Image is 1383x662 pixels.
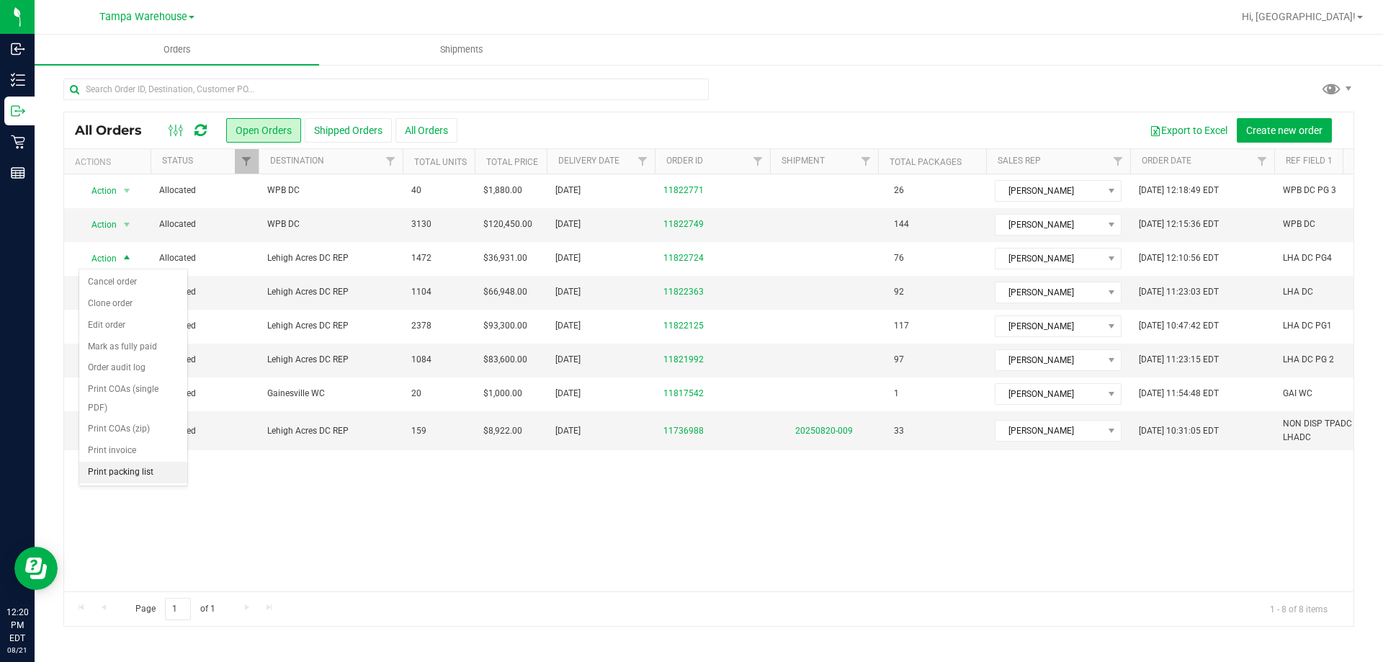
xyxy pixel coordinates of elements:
span: 117 [887,316,916,336]
span: $66,948.00 [483,285,527,299]
span: LHA DC PG 2 [1283,353,1334,367]
span: Allocated [159,285,250,299]
li: Print packing list [79,462,187,483]
span: 97 [887,349,911,370]
span: Lehigh Acres DC REP [267,285,394,299]
li: Cancel order [79,272,187,293]
span: $93,300.00 [483,319,527,333]
span: [PERSON_NAME] [995,215,1103,235]
span: LHA DC PG1 [1283,319,1332,333]
iframe: Resource center [14,547,58,590]
span: Action [79,249,117,269]
span: [PERSON_NAME] [995,316,1103,336]
span: Action [79,215,117,235]
span: [DATE] [555,424,581,438]
span: select [118,249,136,269]
span: Create new order [1246,125,1322,136]
li: Mark as fully paid [79,336,187,358]
span: Allocated [159,218,250,231]
span: Allocated [159,424,250,438]
span: 1104 [411,285,431,299]
span: 40 [411,184,421,197]
a: Destination [270,156,324,166]
span: [PERSON_NAME] [995,384,1103,404]
span: [DATE] 12:18:49 EDT [1139,184,1219,197]
button: All Orders [395,118,457,143]
a: 11822125 [663,319,704,333]
p: 12:20 PM EDT [6,606,28,645]
span: GAI WC [1283,387,1312,401]
span: 33 [887,421,911,442]
a: Filter [1106,149,1130,174]
span: 1472 [411,251,431,265]
span: 1084 [411,353,431,367]
span: NON DISP TPADC > LHADC [1283,417,1374,444]
span: [DATE] 11:23:03 EDT [1139,285,1219,299]
span: [DATE] [555,285,581,299]
span: [PERSON_NAME] [995,421,1103,441]
span: [DATE] 10:31:05 EDT [1139,424,1219,438]
span: [PERSON_NAME] [995,249,1103,269]
span: 2378 [411,319,431,333]
span: [DATE] [555,353,581,367]
span: 1 - 8 of 8 items [1258,598,1339,619]
a: 20250820-009 [795,426,853,436]
span: Shipments [421,43,503,56]
span: Page of 1 [123,598,227,620]
span: Hi, [GEOGRAPHIC_DATA]! [1242,11,1356,22]
a: Shipment [782,156,825,166]
span: $1,880.00 [483,184,522,197]
a: 11822771 [663,184,704,197]
li: Edit order [79,315,187,336]
inline-svg: Outbound [11,104,25,118]
span: WPB DC [267,218,394,231]
a: Filter [1250,149,1274,174]
a: Total Packages [890,157,962,167]
a: 11822749 [663,218,704,231]
a: 11822724 [663,251,704,265]
span: [DATE] 12:10:56 EDT [1139,251,1219,265]
a: 11822363 [663,285,704,299]
span: Allocated [159,184,250,197]
button: Shipped Orders [305,118,392,143]
span: [DATE] [555,218,581,231]
a: 11736988 [663,424,704,438]
p: 08/21 [6,645,28,656]
span: WPB DC [1283,218,1315,231]
span: WPB DC PG 3 [1283,184,1336,197]
span: 1 [887,383,906,404]
div: Actions [75,157,145,167]
a: Orders [35,35,319,65]
a: Sales Rep [998,156,1041,166]
span: [DATE] [555,387,581,401]
span: [PERSON_NAME] [995,350,1103,370]
a: Shipments [319,35,604,65]
span: Action [79,181,117,201]
span: $83,600.00 [483,353,527,367]
span: LHA DC PG4 [1283,251,1332,265]
span: 159 [411,424,426,438]
span: Tampa Warehouse [99,11,187,23]
span: 26 [887,180,911,201]
input: 1 [165,598,191,620]
span: [DATE] 12:15:36 EDT [1139,218,1219,231]
a: Delivery Date [558,156,619,166]
span: [DATE] [555,319,581,333]
inline-svg: Retail [11,135,25,149]
span: [DATE] [555,251,581,265]
span: 3130 [411,218,431,231]
span: 20 [411,387,421,401]
span: [DATE] 11:54:48 EDT [1139,387,1219,401]
span: 92 [887,282,911,303]
li: Print COAs (zip) [79,419,187,440]
button: Export to Excel [1140,118,1237,143]
span: [DATE] 11:23:15 EDT [1139,353,1219,367]
inline-svg: Reports [11,166,25,180]
li: Order audit log [79,357,187,379]
button: Open Orders [226,118,301,143]
a: Filter [631,149,655,174]
inline-svg: Inventory [11,73,25,87]
a: Total Price [486,157,538,167]
span: select [118,215,136,235]
a: Total Units [414,157,467,167]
